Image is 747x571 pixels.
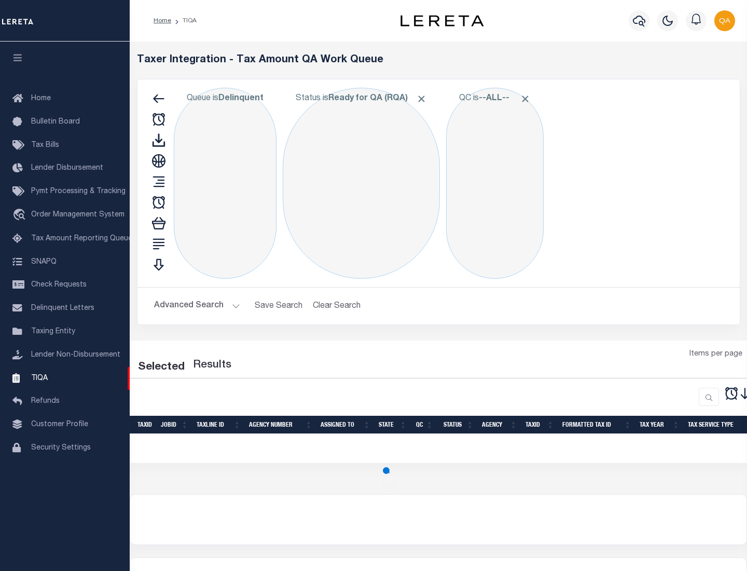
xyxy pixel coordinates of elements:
th: Agency [478,416,521,434]
h5: Taxer Integration - Tax Amount QA Work Queue [137,54,740,66]
li: TIQA [171,16,197,25]
b: Delinquent [218,94,264,103]
b: --ALL-- [479,94,509,103]
span: Pymt Processing & Tracking [31,188,126,195]
button: Clear Search [309,296,365,316]
i: travel_explore [12,209,29,222]
th: TaxID [133,416,157,434]
label: Results [193,357,231,374]
span: Security Settings [31,444,91,452]
div: Click to Edit [446,88,544,279]
span: Order Management System [31,211,125,219]
th: Status [437,416,478,434]
span: Customer Profile [31,421,88,428]
button: Save Search [248,296,309,316]
span: Click to Remove [416,93,427,104]
img: svg+xml;base64,PHN2ZyB4bWxucz0iaHR0cDovL3d3dy53My5vcmcvMjAwMC9zdmciIHBvaW50ZXItZXZlbnRzPSJub25lIi... [714,10,735,31]
div: Click to Edit [283,88,440,279]
span: Tax Bills [31,142,59,149]
span: SNAPQ [31,258,57,265]
span: Lender Non-Disbursement [31,351,120,359]
a: Home [154,18,171,24]
span: Home [31,95,51,102]
span: Bulletin Board [31,118,80,126]
div: Click to Edit [174,88,276,279]
th: Assigned To [316,416,375,434]
span: Taxing Entity [31,328,75,335]
span: Delinquent Letters [31,305,94,312]
th: TaxID [521,416,558,434]
img: logo-dark.svg [400,15,483,26]
b: Ready for QA (RQA) [328,94,427,103]
th: QC [411,416,437,434]
th: Tax Year [635,416,684,434]
div: Selected [138,359,185,376]
th: Agency Number [245,416,316,434]
th: Formatted Tax ID [558,416,635,434]
span: Tax Amount Reporting Queue [31,235,132,242]
span: Lender Disbursement [31,165,103,172]
span: TIQA [31,374,48,382]
span: Check Requests [31,281,87,289]
span: Items per page [689,349,742,360]
th: State [375,416,411,434]
th: TaxLine ID [192,416,245,434]
button: Advanced Search [154,296,240,316]
span: Click to Remove [520,93,531,104]
span: Refunds [31,398,60,405]
th: JobID [157,416,192,434]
